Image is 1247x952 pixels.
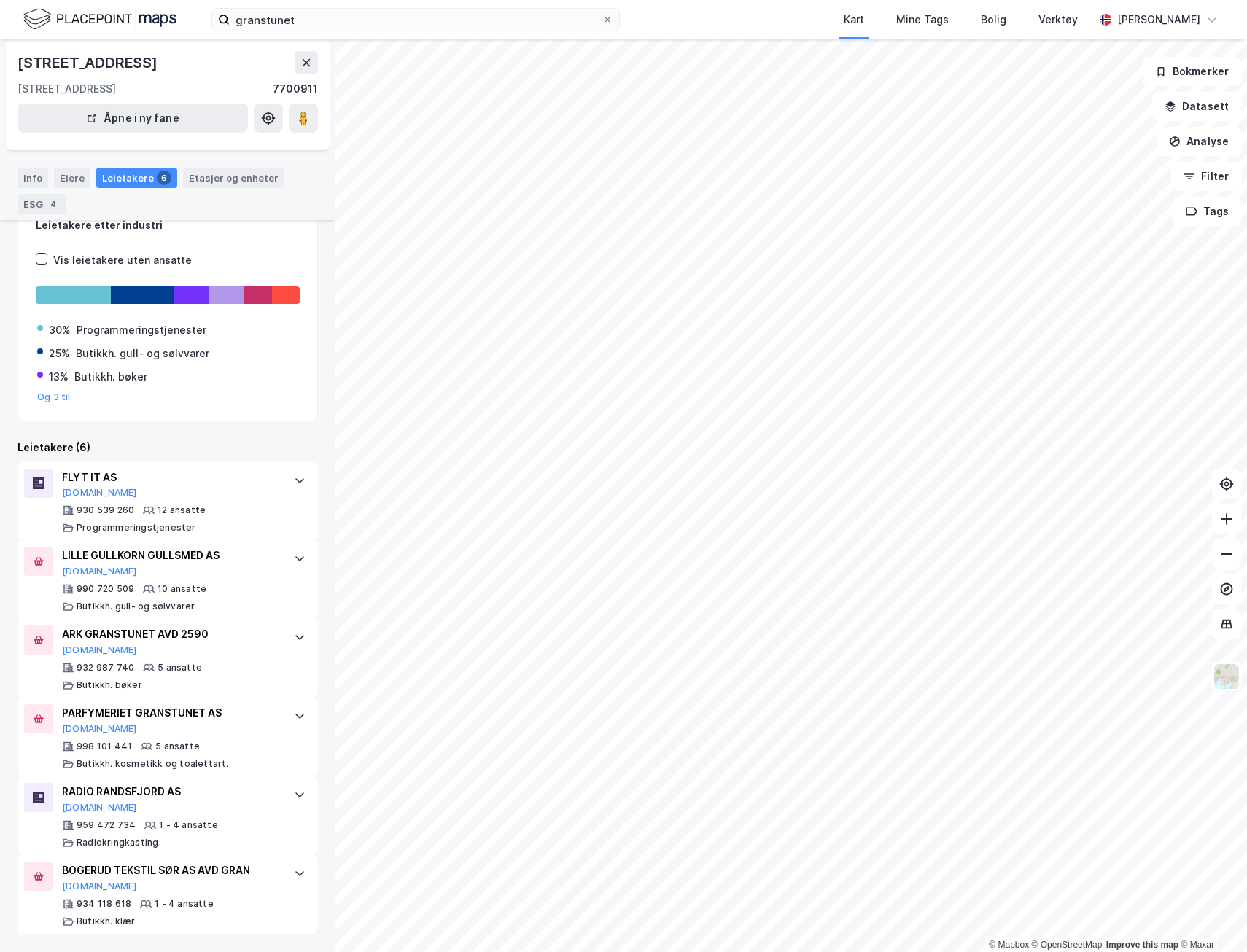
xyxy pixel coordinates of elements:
div: Butikkh. gull- og sølvvarer [76,345,209,362]
div: Programmeringstjenester [77,522,196,534]
div: Kontrollprogram for chat [1174,882,1247,952]
div: Radiokringkasting [77,837,158,848]
button: Og 3 til [37,391,71,403]
img: logo.f888ab2527a4732fd821a326f86c7f29.svg [23,7,176,32]
div: Verktøy [1038,11,1078,28]
a: Mapbox [989,940,1029,950]
div: Leietakere etter industri [36,216,300,234]
div: Mine Tags [896,11,949,28]
div: Eiere [54,168,90,188]
div: 4 [46,197,61,211]
div: 934 118 618 [77,898,131,910]
div: Leietakere (6) [18,439,318,456]
a: OpenStreetMap [1032,940,1103,950]
div: 25% [49,345,70,362]
div: PARFYMERIET GRANSTUNET AS [62,704,279,722]
div: 932 987 740 [77,662,134,674]
div: 1 - 4 ansatte [159,819,218,831]
div: Butikkh. klær [77,916,136,927]
div: Bolig [981,11,1006,28]
div: 990 720 509 [77,583,134,595]
button: Bokmerker [1143,57,1241,86]
div: BOGERUD TEKSTIL SØR AS AVD GRAN [62,862,279,879]
div: LILLE GULLKORN GULLSMED AS [62,547,279,564]
div: Leietakere [96,168,177,188]
div: 10 ansatte [158,583,206,595]
div: 1 - 4 ansatte [155,898,214,910]
div: 13% [49,368,69,386]
div: Butikkh. bøker [74,368,147,386]
div: 930 539 260 [77,504,134,516]
button: [DOMAIN_NAME] [62,881,137,892]
button: [DOMAIN_NAME] [62,487,137,499]
div: Butikkh. bøker [77,679,142,691]
button: [DOMAIN_NAME] [62,723,137,735]
button: Analyse [1157,127,1241,156]
div: 959 472 734 [77,819,136,831]
button: Filter [1171,162,1241,191]
button: Tags [1173,197,1241,226]
iframe: Chat Widget [1174,882,1247,952]
div: 12 ansatte [158,504,206,516]
button: [DOMAIN_NAME] [62,802,137,814]
div: 6 [157,171,171,185]
div: Programmeringstjenester [77,321,206,339]
div: Butikkh. gull- og sølvvarer [77,601,195,612]
button: Datasett [1152,92,1241,121]
a: Improve this map [1106,940,1178,950]
div: FLYT IT AS [62,469,279,486]
input: Søk på adresse, matrikkel, gårdeiere, leietakere eller personer [230,9,602,31]
div: Etasjer og enheter [189,171,279,184]
div: 998 101 441 [77,741,132,752]
div: 5 ansatte [155,741,200,752]
div: 7700911 [273,80,318,98]
div: [STREET_ADDRESS] [18,51,160,74]
div: Vis leietakere uten ansatte [53,251,192,269]
div: 5 ansatte [158,662,202,674]
div: ARK GRANSTUNET AVD 2590 [62,625,279,643]
div: Butikkh. kosmetikk og toalettart. [77,758,229,770]
div: Kart [844,11,864,28]
div: Info [18,168,48,188]
div: RADIO RANDSFJORD AS [62,783,279,800]
div: ESG [18,194,66,214]
div: 30% [49,321,71,339]
button: [DOMAIN_NAME] [62,566,137,577]
button: Åpne i ny fane [18,104,248,133]
div: [PERSON_NAME] [1117,11,1200,28]
img: Z [1213,663,1240,690]
button: [DOMAIN_NAME] [62,644,137,656]
div: [STREET_ADDRESS] [18,80,116,98]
